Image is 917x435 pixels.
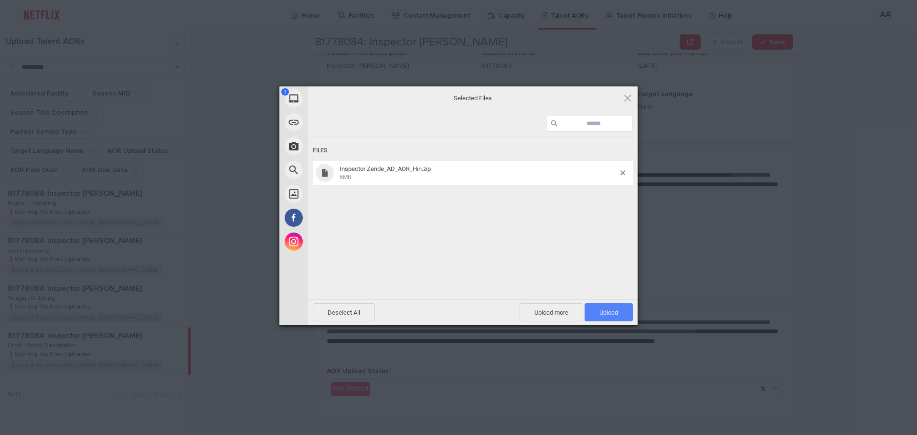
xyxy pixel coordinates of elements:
span: Upload [585,303,633,321]
div: Files [313,142,633,159]
div: My Device [279,86,394,110]
div: Facebook [279,206,394,230]
span: Upload more [520,303,583,321]
span: Inspector Zende_AD_AOR_Hin.zip [340,165,431,172]
span: Selected Files [377,94,568,102]
span: Click here or hit ESC to close picker [622,93,633,103]
span: Upload [599,309,618,316]
div: Web Search [279,158,394,182]
span: Inspector Zende_AD_AOR_Hin.zip [337,165,620,181]
span: 6MB [340,174,351,180]
div: Unsplash [279,182,394,206]
div: Take Photo [279,134,394,158]
div: Link (URL) [279,110,394,134]
span: Deselect All [313,303,375,321]
span: 1 [281,88,289,95]
div: Instagram [279,230,394,254]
